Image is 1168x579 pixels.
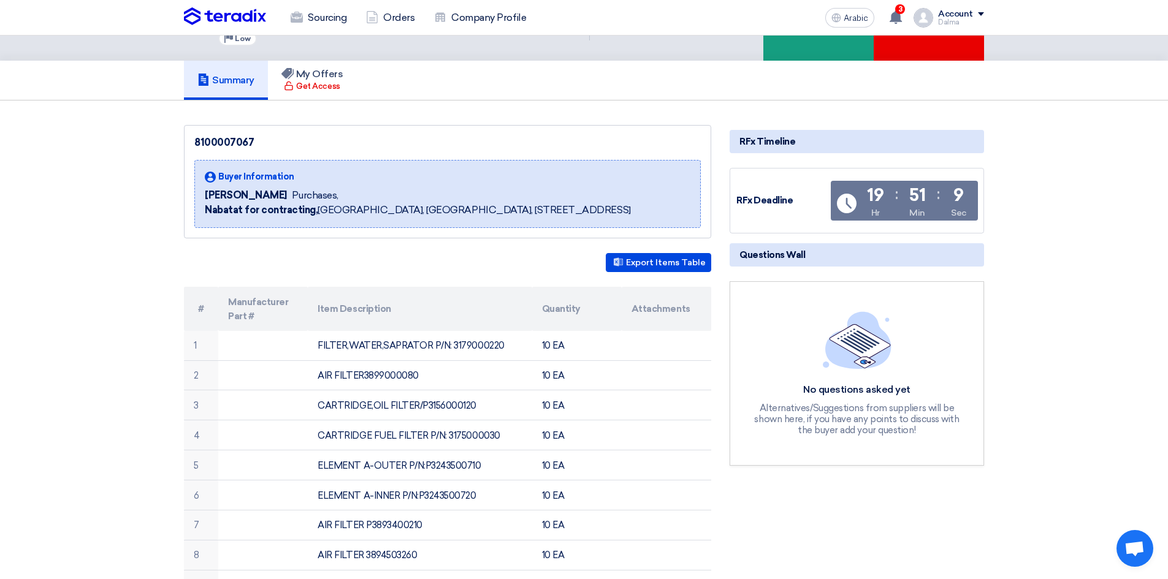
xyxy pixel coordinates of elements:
[542,520,565,531] font: 10 EA
[739,249,805,260] font: Questions Wall
[194,400,199,411] font: 3
[194,370,199,381] font: 2
[318,400,476,411] font: CARTRIDGE,OIL FILTER/P3156000120
[308,12,346,23] font: Sourcing
[281,4,356,31] a: Sourcing
[953,185,964,205] font: 9
[194,520,199,531] font: 7
[235,34,251,43] font: Low
[296,68,343,80] font: My Offers
[318,370,418,381] font: AIR FILTER3899000080
[194,550,199,561] font: 8
[318,520,422,531] font: AIR FILTER P3893400210
[867,185,884,205] font: 19
[938,18,960,26] font: Dalma
[451,12,526,23] font: Company Profile
[909,208,925,218] font: Min
[542,400,565,411] font: 10 EA
[626,257,706,268] font: Export Items Table
[844,13,868,23] font: Arabic
[268,61,357,100] a: My Offers Get Access
[542,370,565,381] font: 10 EA
[212,74,254,86] font: Summary
[198,303,204,314] font: #
[898,5,903,13] font: 3
[632,303,690,314] font: Attachments
[228,296,288,322] font: Manufacturer Part #
[318,550,417,561] font: AIR FILTER 3894503260
[739,136,795,147] font: RFx Timeline
[184,61,268,100] a: Summary
[937,185,940,203] font: :
[194,490,199,501] font: 6
[542,303,581,314] font: Quantity
[318,460,481,471] font: ELEMENT A-OUTER P/N:P3243500710
[218,172,294,182] font: Buyer Information
[542,460,565,471] font: 10 EA
[205,204,318,216] font: Nabatat for contracting,
[606,253,711,272] button: Export Items Table
[542,490,565,501] font: 10 EA
[803,384,910,395] font: No questions asked yet
[194,340,197,351] font: 1
[356,4,424,31] a: Orders
[318,430,500,441] font: CARTRIDGE FUEL FILTER P/N: 3175000030
[318,303,391,314] font: Item Description
[318,490,476,501] font: ELEMENT A-INNER P/N:P3243500720
[754,403,959,436] font: Alternatives/Suggestions from suppliers will be shown here, if you have any points to discuss wit...
[318,204,630,216] font: [GEOGRAPHIC_DATA], [GEOGRAPHIC_DATA], [STREET_ADDRESS]
[914,8,933,28] img: profile_test.png
[194,137,254,148] font: 8100007067
[205,189,287,201] font: [PERSON_NAME]
[871,208,880,218] font: Hr
[184,7,266,26] img: Teradix logo
[825,8,874,28] button: Arabic
[736,195,793,206] font: RFx Deadline
[194,460,199,471] font: 5
[909,185,925,205] font: 51
[296,81,340,91] font: Get Access
[938,9,973,19] font: Account
[292,189,338,201] font: Purchases,
[895,185,898,203] font: :
[194,430,200,441] font: 4
[542,550,565,561] font: 10 EA
[542,340,565,351] font: 10 EA
[951,208,966,218] font: Sec
[383,12,414,23] font: Orders
[1116,530,1153,567] div: Open chat
[823,311,891,369] img: empty_state_list.svg
[318,340,504,351] font: FILTER,WATER,SAPRATOR P/N: 3179000220
[542,430,565,441] font: 10 EA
